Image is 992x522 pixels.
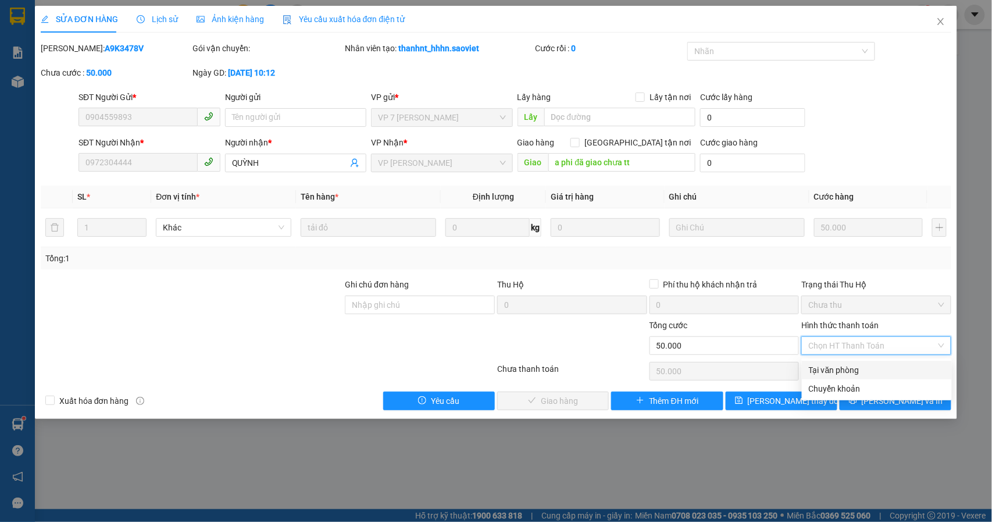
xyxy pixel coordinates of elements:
label: Hình thức thanh toán [801,321,879,330]
b: thanhnt_hhhn.saoviet [398,44,479,53]
span: printer [849,396,857,406]
div: Người nhận [225,136,367,149]
button: Close [925,6,957,38]
input: VD: Bàn, Ghế [301,218,436,237]
div: Ngày GD: [192,66,342,79]
div: Trạng thái Thu Hộ [801,278,951,291]
div: Chưa thanh toán [496,363,648,383]
span: Khác [163,219,284,236]
input: Dọc đường [544,108,695,126]
div: VP gửi [371,91,513,104]
span: Chọn HT Thanh Toán [808,337,944,354]
button: delete [45,218,64,237]
span: Cước hàng [814,192,854,201]
span: Tên hàng [301,192,338,201]
input: Ghi Chú [669,218,805,237]
span: exclamation-circle [418,396,426,406]
span: save [735,396,743,406]
th: Ghi chú [665,186,809,208]
span: Định lượng [473,192,514,201]
span: Tổng cước [650,321,688,330]
img: icon [283,15,292,24]
span: SỬA ĐƠN HÀNG [41,15,118,24]
input: Dọc đường [548,153,695,172]
h2: VP Nhận: VP 7 [PERSON_NAME] [61,68,281,141]
div: [PERSON_NAME]: [41,42,191,55]
span: VP Nhận [371,138,404,147]
b: 0 [571,44,576,53]
b: [DATE] 10:12 [228,68,275,77]
span: Yêu cầu xuất hóa đơn điện tử [283,15,405,24]
span: Thu Hộ [497,280,524,289]
button: save[PERSON_NAME] thay đổi [726,392,837,410]
button: plusThêm ĐH mới [611,392,723,410]
button: plus [932,218,947,237]
div: Chuyển khoản [809,382,945,395]
div: SĐT Người Gửi [78,91,220,104]
span: info-circle [136,397,144,405]
span: plus [636,396,644,406]
button: printer[PERSON_NAME] và In [840,392,951,410]
input: Cước lấy hàng [700,108,805,127]
b: 50.000 [86,68,112,77]
span: Lấy [518,108,544,126]
span: user-add [350,158,359,168]
span: VP Bảo Hà [378,154,506,172]
div: Chưa cước : [41,66,191,79]
input: 0 [814,218,923,237]
input: Cước giao hàng [700,154,805,172]
input: 0 [551,218,660,237]
span: [PERSON_NAME] và In [862,395,943,407]
span: Chưa thu [808,296,944,314]
div: Tại văn phòng [809,364,945,377]
span: Ảnh kiện hàng [197,15,264,24]
span: Lịch sử [137,15,178,24]
span: Giao hàng [518,138,555,147]
span: Giá trị hàng [551,192,594,201]
div: Cước rồi : [535,42,685,55]
input: Ghi chú đơn hàng [345,296,495,314]
span: picture [197,15,205,23]
span: SL [77,192,87,201]
label: Cước giao hàng [700,138,758,147]
div: SĐT Người Nhận [78,136,220,149]
span: Giao [518,153,548,172]
span: Yêu cầu [431,395,459,407]
b: A9K3478V [105,44,144,53]
span: Thêm ĐH mới [649,395,698,407]
span: [GEOGRAPHIC_DATA] tận nơi [580,136,695,149]
label: Cước lấy hàng [700,93,752,102]
b: [DOMAIN_NAME] [155,9,281,29]
h2: KUN76ZGY [6,68,94,87]
span: phone [204,157,213,166]
span: Xuất hóa đơn hàng [55,395,134,407]
span: kg [530,218,541,237]
div: Người gửi [225,91,367,104]
div: Nhân viên tạo: [345,42,533,55]
span: edit [41,15,49,23]
span: Phí thu hộ khách nhận trả [659,278,762,291]
span: [PERSON_NAME] thay đổi [748,395,841,407]
span: close [936,17,945,26]
span: clock-circle [137,15,145,23]
img: logo.jpg [6,9,65,68]
div: Tổng: 1 [45,252,383,265]
button: exclamation-circleYêu cầu [383,392,495,410]
span: Lấy tận nơi [645,91,695,104]
b: Sao Việt [70,27,142,47]
div: Gói vận chuyển: [192,42,342,55]
span: Đơn vị tính [156,192,199,201]
span: VP 7 Phạm Văn Đồng [378,109,506,126]
span: phone [204,112,213,121]
label: Ghi chú đơn hàng [345,280,409,289]
button: checkGiao hàng [497,392,609,410]
span: Lấy hàng [518,93,551,102]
